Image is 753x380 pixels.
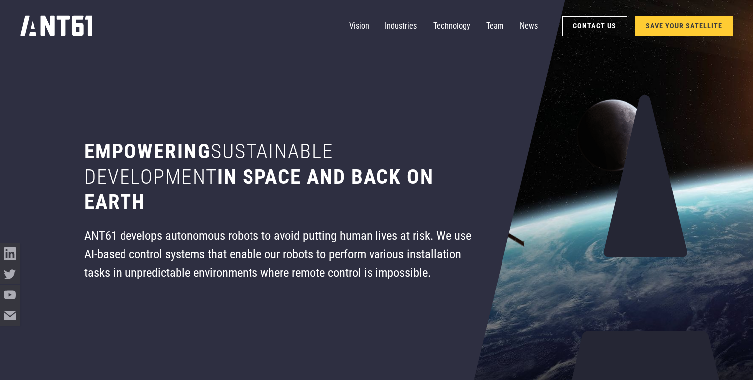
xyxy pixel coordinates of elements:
[562,16,627,36] a: Contact Us
[349,16,369,37] a: Vision
[520,16,538,37] a: News
[635,16,733,36] a: SAVE YOUR SATELLITE
[486,16,503,37] a: Team
[385,16,417,37] a: Industries
[20,13,93,40] a: home
[433,16,470,37] a: Technology
[84,139,476,215] h1: Empowering in space and back on earth
[84,227,476,282] div: ANT61 develops autonomous robots to avoid putting human lives at risk. We use AI-based control sy...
